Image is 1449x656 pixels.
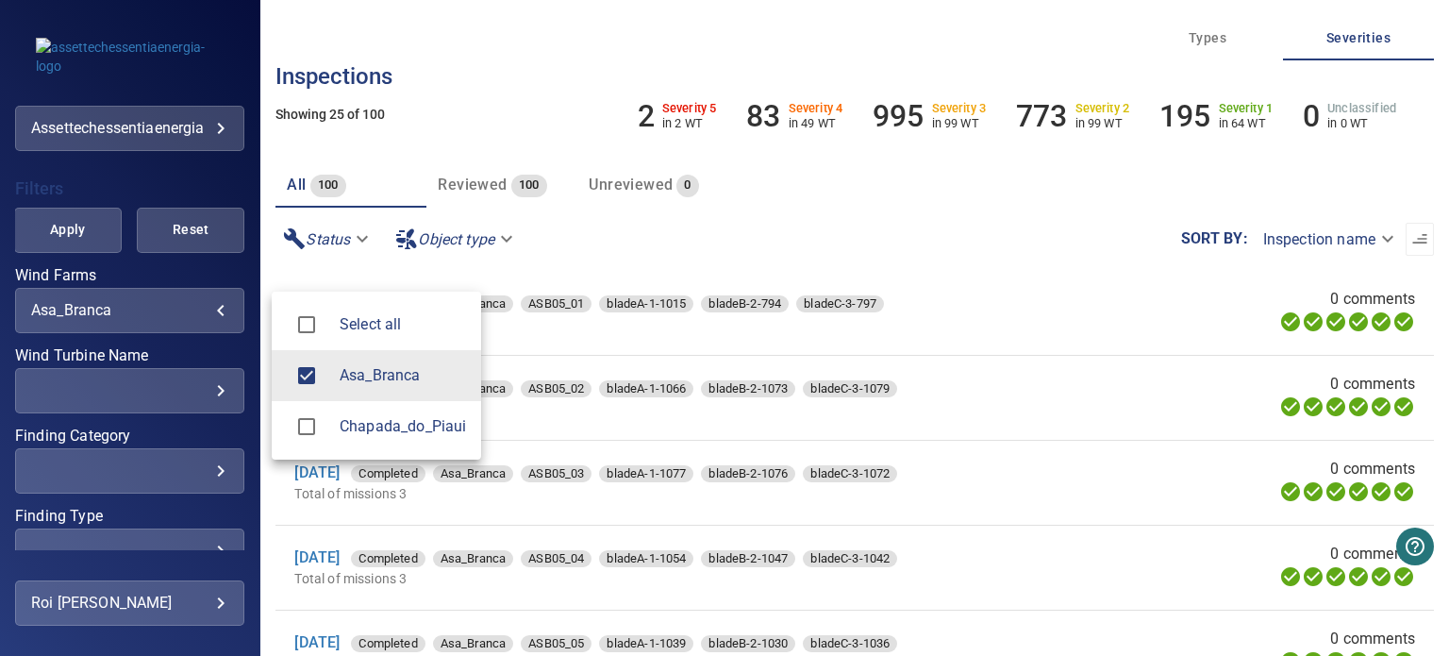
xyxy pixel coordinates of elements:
span: Asa_Branca [287,356,326,395]
div: Wind Farms Asa_Branca [340,364,466,387]
ul: Asa_Branca [272,292,481,460]
span: Chapada_do_Piaui [340,415,466,438]
span: Select all [340,313,466,336]
span: Asa_Branca [340,364,466,387]
div: Wind Farms Chapada_do_Piaui [340,415,466,438]
span: Chapada_do_Piaui [287,407,326,446]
